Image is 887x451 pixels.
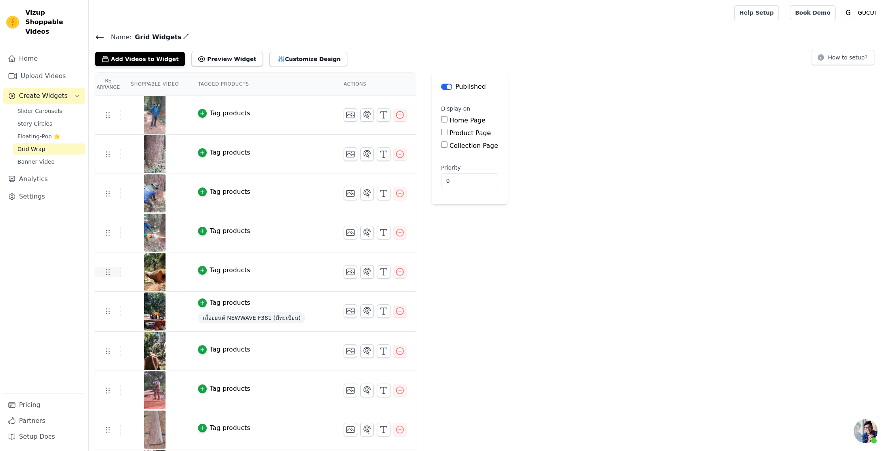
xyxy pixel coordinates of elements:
img: website_grey.svg [13,21,19,27]
img: tab_keywords_by_traffic_grey.svg [80,46,86,52]
button: Change Thumbnail [344,384,357,397]
button: Tag products [198,423,250,433]
img: tn-e112109f22554182bb0d42cc37644511.png [144,253,166,291]
div: Tag products [210,384,250,394]
label: Priority [441,164,498,172]
button: Tag products [198,384,250,394]
span: Grid Widgets [132,32,182,42]
button: Change Thumbnail [344,304,357,318]
p: Published [455,82,486,92]
button: Tag products [198,298,250,308]
button: Tag products [198,345,250,354]
button: Create Widgets [3,88,85,104]
img: vizup-images-6f20.png [144,411,166,449]
button: How to setup? [812,50,874,65]
button: Change Thumbnail [344,344,357,358]
span: Grid Wrap [17,145,45,153]
span: เลื่อยยนต์ NEWWAVE F381 (มีทะเบียน) [198,312,305,323]
a: Story Circles [13,118,85,129]
div: Tag products [210,109,250,118]
button: Change Thumbnail [344,265,357,279]
img: Vizup [6,16,19,29]
button: Tag products [198,109,250,118]
div: Tag products [210,187,250,197]
label: Home Page [449,117,485,124]
button: Add Videos to Widget [95,52,185,66]
span: Floating-Pop ⭐ [17,132,60,140]
img: tn-3abc7812eaae463faac026face5c9f89.png [144,135,166,173]
span: Name: [105,32,132,42]
img: tn-c23839c72e03419f88422d3f432a0e43.png [144,174,166,212]
div: Domain Overview [32,47,71,52]
img: vizup-images-3c2c.png [144,332,166,370]
img: tn-af1cb95b2ca34eb68e0cae06af585296.png [144,96,166,134]
button: Preview Widget [191,52,263,66]
span: Banner Video [17,158,55,166]
div: Tag products [210,266,250,275]
button: Tag products [198,187,250,197]
button: Customize Design [269,52,347,66]
div: Tag products [210,298,250,308]
label: Product Page [449,129,491,137]
p: GUCUT [855,6,881,20]
div: Edit Name [183,32,189,42]
a: Banner Video [13,156,85,167]
a: Book Demo [790,5,836,20]
img: vizup-images-4344.png [144,371,166,409]
a: Partners [3,413,85,429]
img: tn-4e3f7483413346598f50e24bb4712e10.png [144,214,166,252]
label: Collection Page [449,142,498,149]
a: Slider Carousels [13,105,85,117]
div: Tag products [210,148,250,157]
a: Help Setup [734,5,779,20]
a: Pricing [3,397,85,413]
img: logo_orange.svg [13,13,19,19]
button: G GUCUT [842,6,881,20]
img: tab_domain_overview_orange.svg [23,46,29,52]
button: Change Thumbnail [344,187,357,200]
button: Change Thumbnail [344,226,357,239]
button: Tag products [198,148,250,157]
a: คำแนะนำเมื่อวางเมาส์เหนือปุ่มเปิด [854,419,877,443]
th: Re Arrange [95,73,121,96]
button: Tag products [198,226,250,236]
a: Home [3,51,85,67]
button: Tag products [198,266,250,275]
div: Tag products [210,423,250,433]
span: Create Widgets [19,91,68,101]
button: Change Thumbnail [344,423,357,436]
div: Tag products [210,345,250,354]
th: Shoppable Video [121,73,188,96]
div: Tag products [210,226,250,236]
span: Slider Carousels [17,107,62,115]
a: Settings [3,189,85,204]
div: Keywords by Traffic [89,47,131,52]
a: Upload Videos [3,68,85,84]
legend: Display on [441,105,470,113]
span: Vizup Shoppable Videos [25,8,82,36]
a: Analytics [3,171,85,187]
a: Setup Docs [3,429,85,445]
text: G [846,9,851,17]
span: Story Circles [17,120,52,128]
a: Floating-Pop ⭐ [13,131,85,142]
button: Change Thumbnail [344,108,357,122]
th: Tagged Products [188,73,334,96]
a: How to setup? [812,55,874,63]
button: Change Thumbnail [344,147,357,161]
img: vizup-images-9db1.png [144,292,166,331]
th: Actions [334,73,416,96]
div: v 4.0.25 [22,13,39,19]
div: Domain: [DOMAIN_NAME] [21,21,87,27]
a: Grid Wrap [13,143,85,155]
